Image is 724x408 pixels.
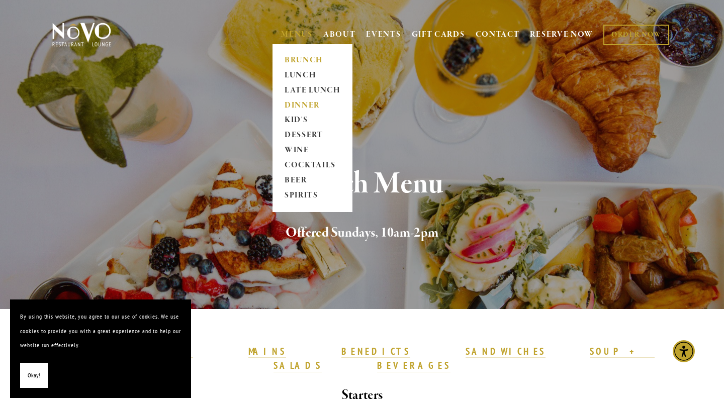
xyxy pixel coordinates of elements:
[248,345,286,358] a: MAINS
[248,345,286,357] strong: MAINS
[20,363,48,388] button: Okay!
[341,386,383,404] strong: Starters
[20,310,181,353] p: By using this website, you agree to our use of cookies. We use cookies to provide you with a grea...
[341,345,411,357] strong: BENEDICTS
[673,340,695,362] div: Accessibility Menu
[274,345,654,372] a: SOUP + SALADS
[281,143,344,158] a: WINE
[10,299,191,398] section: Cookie banner
[281,128,344,143] a: DESSERT
[281,113,344,128] a: KID'S
[69,223,655,244] h2: Offered Sundays, 10am-2pm
[281,188,344,203] a: SPIRITS
[281,158,344,173] a: COCKTAILS
[323,30,356,40] a: ABOUT
[281,68,344,83] a: LUNCH
[281,173,344,188] a: BEER
[603,25,669,45] a: ORDER NOW
[412,25,465,44] a: GIFT CARDS
[281,53,344,68] a: BRUNCH
[377,359,450,372] a: BEVERAGES
[281,30,313,40] a: MENUS
[69,168,655,200] h1: Brunch Menu
[366,30,401,40] a: EVENTS
[476,25,520,44] a: CONTACT
[466,345,546,358] a: SANDWICHES
[341,345,411,358] a: BENEDICTS
[530,25,593,44] a: RESERVE NOW
[281,83,344,98] a: LATE LUNCH
[50,22,113,47] img: Novo Restaurant &amp; Lounge
[28,368,40,383] span: Okay!
[281,98,344,113] a: DINNER
[466,345,546,357] strong: SANDWICHES
[377,359,450,371] strong: BEVERAGES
